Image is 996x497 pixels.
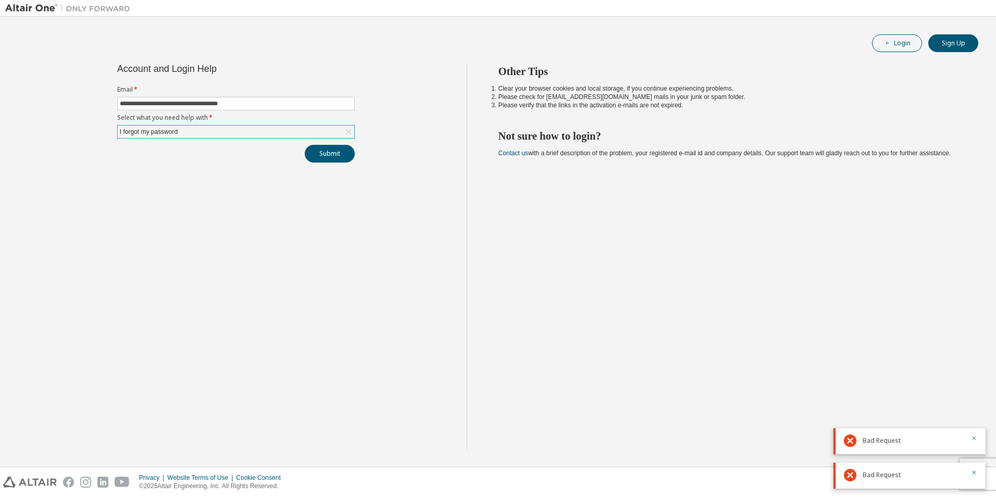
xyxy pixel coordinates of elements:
[872,34,922,52] button: Login
[80,477,91,488] img: instagram.svg
[499,93,960,101] li: Please check for [EMAIL_ADDRESS][DOMAIN_NAME] mails in your junk or spam folder.
[139,482,287,491] p: © 2025 Altair Engineering, Inc. All Rights Reserved.
[499,84,960,93] li: Clear your browser cookies and local storage, if you continue experiencing problems.
[928,34,978,52] button: Sign Up
[863,437,901,445] span: Bad Request
[863,471,901,479] span: Bad Request
[3,477,57,488] img: altair_logo.svg
[63,477,74,488] img: facebook.svg
[115,477,130,488] img: youtube.svg
[118,126,354,138] div: I forgot my password
[117,65,307,73] div: Account and Login Help
[5,3,135,14] img: Altair One
[499,150,528,157] a: Contact us
[167,474,236,482] div: Website Terms of Use
[97,477,108,488] img: linkedin.svg
[236,474,287,482] div: Cookie Consent
[499,150,951,157] span: with a brief description of the problem, your registered e-mail id and company details. Our suppo...
[499,101,960,109] li: Please verify that the links in the activation e-mails are not expired.
[118,126,179,138] div: I forgot my password
[499,129,960,143] h2: Not sure how to login?
[139,474,167,482] div: Privacy
[305,145,355,163] button: Submit
[117,114,355,122] label: Select what you need help with
[117,85,355,94] label: Email
[499,65,960,78] h2: Other Tips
